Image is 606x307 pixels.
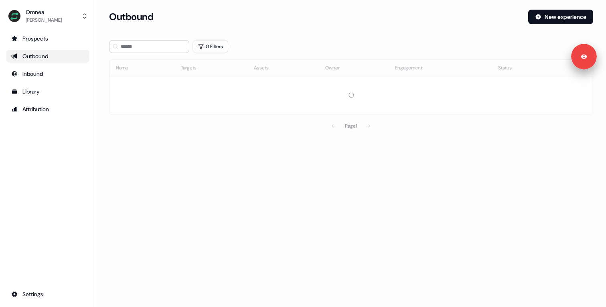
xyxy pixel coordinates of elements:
[193,40,228,53] button: 0 Filters
[11,290,85,298] div: Settings
[11,87,85,96] div: Library
[11,52,85,60] div: Outbound
[6,32,89,45] a: Go to prospects
[11,35,85,43] div: Prospects
[109,11,153,23] h3: Outbound
[26,16,62,24] div: [PERSON_NAME]
[6,103,89,116] a: Go to attribution
[6,85,89,98] a: Go to templates
[11,105,85,113] div: Attribution
[6,6,89,26] button: Omnea[PERSON_NAME]
[11,70,85,78] div: Inbound
[6,67,89,80] a: Go to Inbound
[26,8,62,16] div: Omnea
[6,288,89,301] a: Go to integrations
[6,50,89,63] a: Go to outbound experience
[528,10,593,24] button: New experience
